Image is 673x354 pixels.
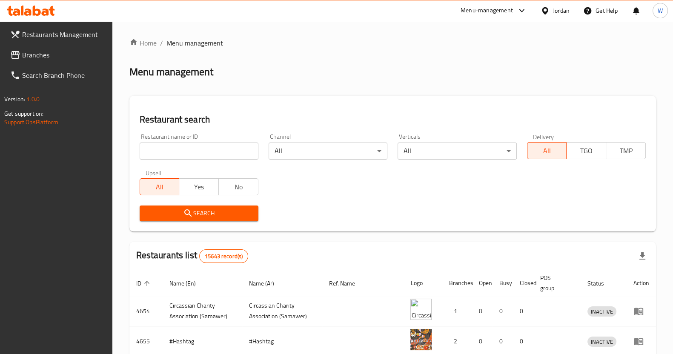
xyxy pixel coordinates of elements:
span: W [658,6,663,15]
a: Support.OpsPlatform [4,117,58,128]
img: ​Circassian ​Charity ​Association​ (Samawer) [410,299,432,320]
button: All [140,178,180,195]
span: Search [146,208,252,219]
label: Delivery [533,134,554,140]
div: All [398,143,516,160]
th: Closed [513,270,533,296]
button: Yes [179,178,219,195]
span: Branches [22,50,106,60]
button: TGO [566,142,606,159]
span: INACTIVE [587,337,616,347]
td: ​Circassian ​Charity ​Association​ (Samawer) [242,296,322,326]
input: Search for restaurant name or ID.. [140,143,258,160]
span: TMP [610,145,642,157]
li: / [160,38,163,48]
span: All [531,145,564,157]
button: All [527,142,567,159]
h2: Restaurant search [140,113,646,126]
span: Search Branch Phone [22,70,106,80]
span: POS group [540,273,570,293]
div: Menu [633,306,649,316]
td: 0 [513,296,533,326]
a: Search Branch Phone [3,65,112,86]
span: Name (Ar) [249,278,285,288]
span: Get support on: [4,108,43,119]
th: Logo [404,270,442,296]
span: Restaurants Management [22,29,106,40]
th: Open [472,270,492,296]
div: All [269,143,387,160]
a: Home [129,38,157,48]
div: Jordan [553,6,570,15]
span: ID [136,278,152,288]
span: Version: [4,94,25,105]
td: 1 [442,296,472,326]
button: No [218,178,258,195]
div: Menu-management [461,6,513,16]
span: Status [587,278,615,288]
th: Branches [442,270,472,296]
div: Menu [633,336,649,346]
label: Upsell [146,170,161,176]
span: 1.0.0 [26,94,40,105]
td: 4654 [129,296,163,326]
button: Search [140,206,258,221]
span: No [222,181,255,193]
h2: Menu management [129,65,213,79]
span: TGO [570,145,603,157]
span: 15643 record(s) [200,252,248,260]
div: Export file [632,246,653,266]
td: ​Circassian ​Charity ​Association​ (Samawer) [163,296,243,326]
div: INACTIVE [587,306,616,317]
td: 0 [492,296,513,326]
a: Branches [3,45,112,65]
div: Total records count [199,249,248,263]
h2: Restaurants list [136,249,249,263]
span: Ref. Name [329,278,366,288]
span: All [143,181,176,193]
nav: breadcrumb [129,38,656,48]
th: Busy [492,270,513,296]
th: Action [627,270,656,296]
span: Menu management [166,38,223,48]
td: 0 [472,296,492,326]
button: TMP [606,142,646,159]
span: Name (En) [169,278,207,288]
span: Yes [183,181,215,193]
img: #Hashtag [410,329,432,350]
a: Restaurants Management [3,24,112,45]
span: INACTIVE [587,307,616,317]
